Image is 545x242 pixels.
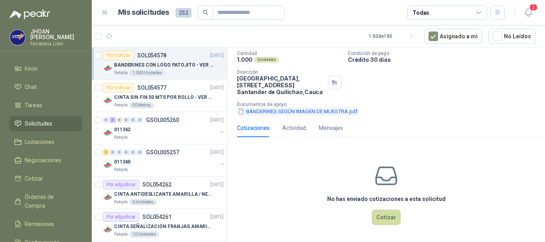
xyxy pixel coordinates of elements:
[103,117,109,123] div: 0
[25,101,42,110] span: Tareas
[137,150,143,155] div: 0
[237,124,270,132] div: Cotizaciones
[103,160,113,170] img: Company Logo
[237,102,542,107] p: Documentos de apoyo
[114,191,213,198] p: CINTA ANTIDESLIZANTE AMARILLA / NEGRA
[25,119,52,128] span: Solicitudes
[103,51,134,60] div: Por cotizar
[25,156,61,165] span: Negociaciones
[210,181,224,189] p: [DATE]
[114,61,213,69] p: BANDERINES CON LOGO PATOJITO - VER DOC ADJUNTO
[10,134,82,150] a: Licitaciones
[114,167,128,173] p: Patojito
[137,53,166,58] p: SOL054578
[103,128,113,138] img: Company Logo
[103,193,113,202] img: Company Logo
[319,124,343,132] div: Mensajes
[114,231,128,238] p: Patojito
[117,150,122,155] div: 0
[10,216,82,232] a: Remisiones
[114,134,128,141] p: Patojito
[114,70,128,76] p: Patojito
[237,69,325,75] p: Dirección
[92,209,227,241] a: Por adjudicarSOL054261[DATE] Company LogoCINTA SEÑALIZACIÓN FRANJAS AMARILLAS NEGRAPatojito10 Uni...
[237,75,325,95] p: [GEOGRAPHIC_DATA], [STREET_ADDRESS] Santander de Quilichao , Cauca
[129,231,159,238] div: 10 Unidades
[129,102,154,108] div: 50 Metros
[210,52,224,59] p: [DATE]
[129,70,165,76] div: 1.000 Unidades
[372,210,401,225] button: Cotizar
[254,57,279,63] div: Unidades
[123,117,129,123] div: 0
[146,150,179,155] p: GSOL005257
[369,30,418,43] div: 1 - 50 de 190
[25,174,43,183] span: Cotizar
[25,193,75,210] span: Órdenes de Compra
[103,148,225,173] a: 1 0 0 0 0 0 GSOL005257[DATE] Company Logo011360Patojito
[210,213,224,221] p: [DATE]
[348,56,542,63] p: Crédito 30 días
[103,150,109,155] div: 1
[521,6,535,20] button: 2
[203,10,208,15] span: search
[282,124,306,132] div: Actividad
[25,64,38,73] span: Inicio
[114,199,128,205] p: Patojito
[10,153,82,168] a: Negociaciones
[92,47,227,80] a: Por cotizarSOL054578[DATE] Company LogoBANDERINES CON LOGO PATOJITO - VER DOC ADJUNTOPatojito1.00...
[176,8,192,18] span: 252
[137,117,143,123] div: 0
[114,158,130,166] p: 011360
[103,115,225,141] a: 0 1 0 0 0 0 GSOL005260[DATE] Company Logo011362Patojito
[327,195,446,203] h3: No has enviado cotizaciones a esta solicitud
[146,117,179,123] p: GSOL005260
[237,56,253,63] p: 1.000
[103,180,139,189] div: Por adjudicar
[130,150,136,155] div: 0
[10,189,82,213] a: Órdenes de Compra
[210,116,224,124] p: [DATE]
[10,61,82,76] a: Inicio
[130,117,136,123] div: 0
[129,199,157,205] div: 6 Unidades
[237,51,342,56] p: Cantidad
[110,150,116,155] div: 0
[118,7,169,18] h1: Mis solicitudes
[25,220,54,228] span: Remisiones
[10,79,82,94] a: Chat
[142,182,172,187] p: SOL054262
[424,29,482,44] button: Asignado a mi
[10,98,82,113] a: Tareas
[237,107,358,116] button: BANDERINES SEGÚN IMAGEN DE MUESTRA.pdf
[103,212,139,222] div: Por adjudicar
[114,102,128,108] p: Patojito
[529,4,538,11] span: 2
[10,30,25,45] img: Company Logo
[103,96,113,105] img: Company Logo
[117,117,122,123] div: 0
[30,41,82,46] p: Ferretería Líder
[114,94,213,101] p: CINTA SIN FIN 50 MTS POR ROLLO - VER DOC ADJUNTO
[10,10,50,19] img: Logo peakr
[103,63,113,73] img: Company Logo
[413,8,429,17] div: Todas
[110,117,116,123] div: 1
[210,149,224,156] p: [DATE]
[142,214,172,220] p: SOL054261
[123,150,129,155] div: 0
[10,171,82,186] a: Cotizar
[114,223,213,230] p: CINTA SEÑALIZACIÓN FRANJAS AMARILLAS NEGRA
[30,29,82,40] p: JHOAN [PERSON_NAME]
[92,177,227,209] a: Por adjudicarSOL054262[DATE] Company LogoCINTA ANTIDESLIZANTE AMARILLA / NEGRAPatojito6 Unidades
[103,83,134,92] div: Por cotizar
[488,29,535,44] button: No Leídos
[10,116,82,131] a: Solicitudes
[348,51,542,56] p: Condición de pago
[210,84,224,92] p: [DATE]
[137,85,166,91] p: SOL054577
[103,225,113,234] img: Company Logo
[92,80,227,112] a: Por cotizarSOL054577[DATE] Company LogoCINTA SIN FIN 50 MTS POR ROLLO - VER DOC ADJUNTOPatojito50...
[114,126,130,134] p: 011362
[25,83,37,91] span: Chat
